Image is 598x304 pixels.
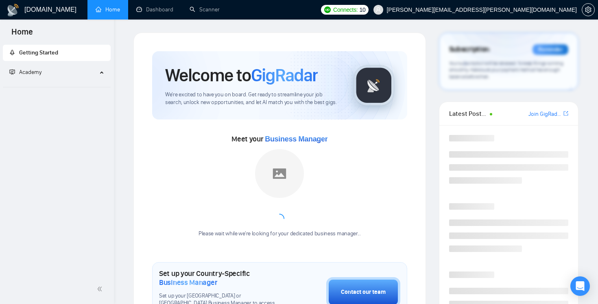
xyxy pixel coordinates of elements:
[3,84,111,89] li: Academy Homepage
[359,5,365,14] span: 10
[449,43,489,56] span: Subscription
[570,276,590,296] div: Open Intercom Messenger
[19,49,58,56] span: Getting Started
[375,7,381,13] span: user
[96,6,120,13] a: homeHome
[136,6,173,13] a: dashboardDashboard
[9,50,15,55] span: rocket
[159,269,286,287] h1: Set up your Country-Specific
[19,69,41,76] span: Academy
[9,69,41,76] span: Academy
[7,4,20,17] img: logo
[582,7,594,13] span: setting
[449,109,488,119] span: Latest Posts from the GigRadar Community
[231,135,327,143] span: Meet your
[190,6,220,13] a: searchScanner
[165,64,318,86] h1: Welcome to
[333,5,358,14] span: Connects:
[528,110,562,119] a: Join GigRadar Slack Community
[533,44,568,55] div: Reminder
[5,26,39,43] span: Home
[165,91,340,106] span: We're excited to have you on board. Get ready to streamline your job search, unlock new opportuni...
[563,110,568,117] span: export
[251,64,318,86] span: GigRadar
[449,60,563,80] span: Your subscription will be renewed. To keep things running smoothly, make sure your payment method...
[9,69,15,75] span: fund-projection-screen
[255,149,304,198] img: placeholder.png
[582,3,595,16] button: setting
[582,7,595,13] a: setting
[194,230,366,238] div: Please wait while we're looking for your dedicated business manager...
[265,135,327,143] span: Business Manager
[341,288,386,297] div: Contact our team
[324,7,331,13] img: upwork-logo.png
[97,285,105,293] span: double-left
[563,110,568,117] a: export
[275,214,284,224] span: loading
[3,45,111,61] li: Getting Started
[159,278,217,287] span: Business Manager
[354,65,394,106] img: gigradar-logo.png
